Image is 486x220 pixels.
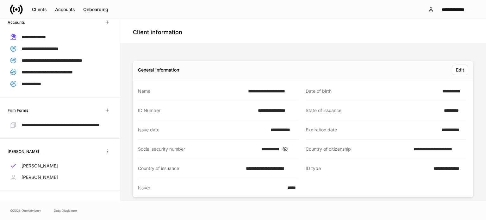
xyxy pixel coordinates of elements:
h4: Client information [133,28,182,36]
a: [PERSON_NAME] [8,172,112,183]
div: Country of issuance [138,165,242,172]
p: [PERSON_NAME] [22,163,58,169]
div: Name [138,88,244,94]
p: [PERSON_NAME] [22,174,58,180]
div: Date of birth [306,88,439,94]
div: Accounts [55,6,75,13]
div: Issue date [138,127,267,133]
div: ID Number [138,107,254,114]
a: [PERSON_NAME] [8,160,112,172]
button: Onboarding [79,4,112,15]
div: Country of citizenship [306,146,410,152]
h6: [PERSON_NAME] [8,148,39,154]
div: Issuer [138,185,283,191]
span: © 2025 OneAdvisory [10,208,41,213]
div: General information [138,67,179,73]
a: Data Disclaimer [54,208,77,213]
div: Edit [456,67,464,73]
div: Expiration date [306,127,438,133]
div: State of issuance [306,107,440,114]
div: Social security number [138,146,258,152]
button: Edit [452,65,468,75]
div: Onboarding [83,6,108,13]
div: ID type [306,165,430,172]
h6: Firm Forms [8,107,28,113]
button: Clients [28,4,51,15]
h6: Accounts [8,19,25,25]
div: Clients [32,6,47,13]
button: Accounts [51,4,79,15]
